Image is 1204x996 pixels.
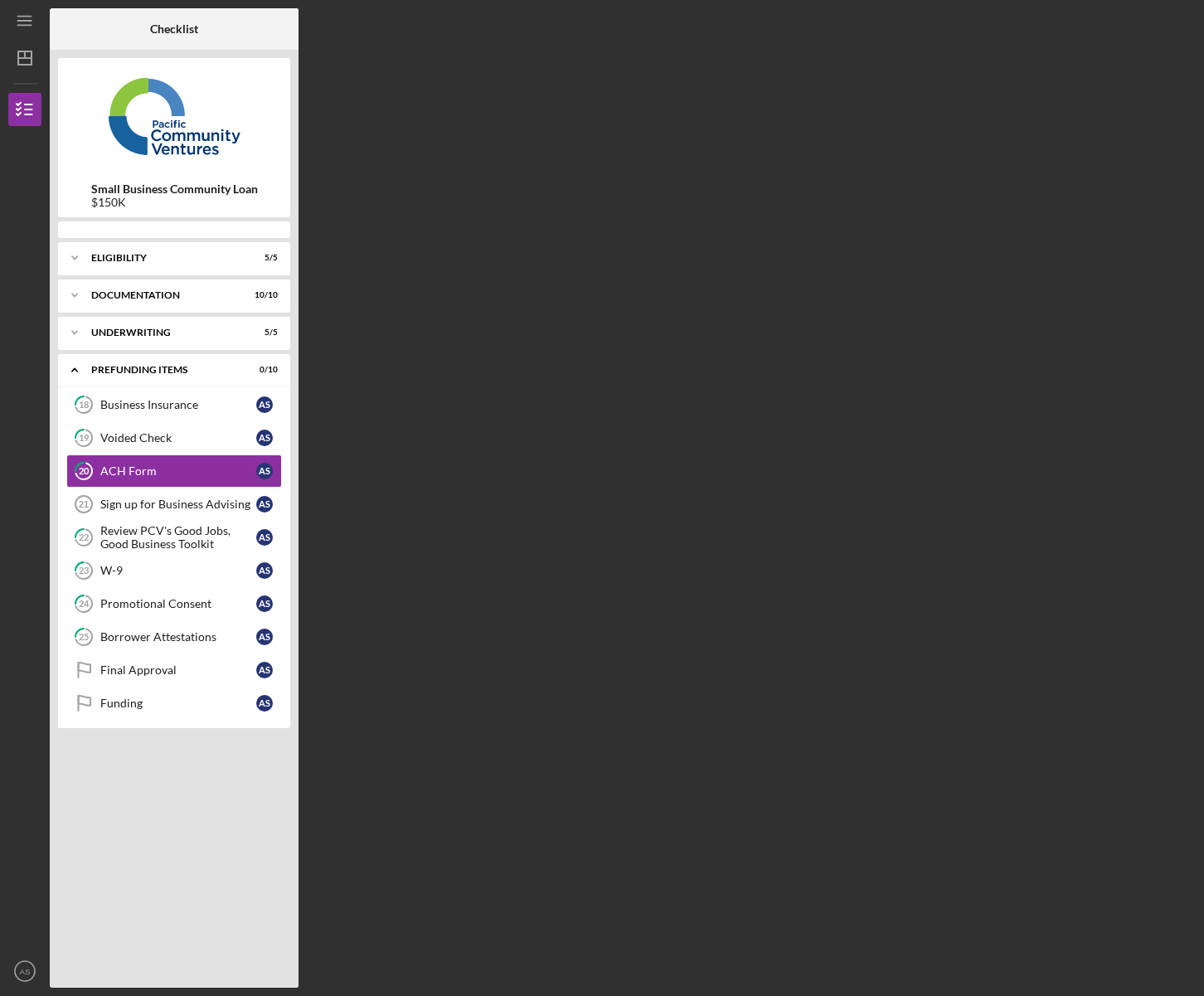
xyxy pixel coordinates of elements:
div: Final Approval [100,663,256,677]
b: Small Business Community Loan [91,182,258,196]
a: 18Business InsuranceAS [66,388,282,421]
tspan: 18 [79,400,89,411]
a: 22Review PCV's Good Jobs, Good Business ToolkitAS [66,521,282,554]
div: A S [256,629,273,645]
div: 5 / 5 [248,253,278,263]
a: Final ApprovalAS [66,653,282,687]
tspan: 24 [79,599,90,610]
div: Voided Check [100,431,256,445]
a: 24Promotional ConsentAS [66,587,282,620]
button: AS [8,955,41,988]
div: Review PCV's Good Jobs, Good Business Toolkit [100,524,256,551]
a: 21Sign up for Business AdvisingAS [66,488,282,521]
tspan: 20 [79,466,90,477]
div: Borrower Attestations [100,630,256,644]
tspan: 22 [79,532,89,543]
a: 20ACH FormAS [66,454,282,488]
div: A S [256,529,273,546]
tspan: 19 [79,433,90,444]
div: $150K [91,196,258,209]
div: A S [256,562,273,579]
b: Checklist [150,22,198,36]
div: Eligibility [91,253,236,263]
div: Promotional Consent [100,597,256,610]
div: A S [256,496,273,513]
div: 10 / 10 [248,290,278,300]
div: A S [256,396,273,413]
tspan: 25 [79,632,89,643]
a: FundingAS [66,687,282,720]
div: A S [256,463,273,479]
div: W-9 [100,564,256,577]
tspan: 23 [79,566,89,576]
div: Underwriting [91,328,236,338]
div: Sign up for Business Advising [100,498,256,511]
div: Business Insurance [100,398,256,411]
div: Funding [100,697,256,710]
div: 5 / 5 [248,328,278,338]
div: ACH Form [100,464,256,478]
div: 0 / 10 [248,365,278,375]
div: A S [256,695,273,712]
tspan: 21 [79,499,89,509]
div: A S [256,430,273,446]
a: 25Borrower AttestationsAS [66,620,282,653]
a: 23W-9AS [66,554,282,587]
div: A S [256,662,273,678]
div: Documentation [91,290,236,300]
img: Product logo [58,66,290,166]
div: Prefunding Items [91,365,236,375]
div: A S [256,595,273,612]
text: AS [20,967,31,976]
a: 19Voided CheckAS [66,421,282,454]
